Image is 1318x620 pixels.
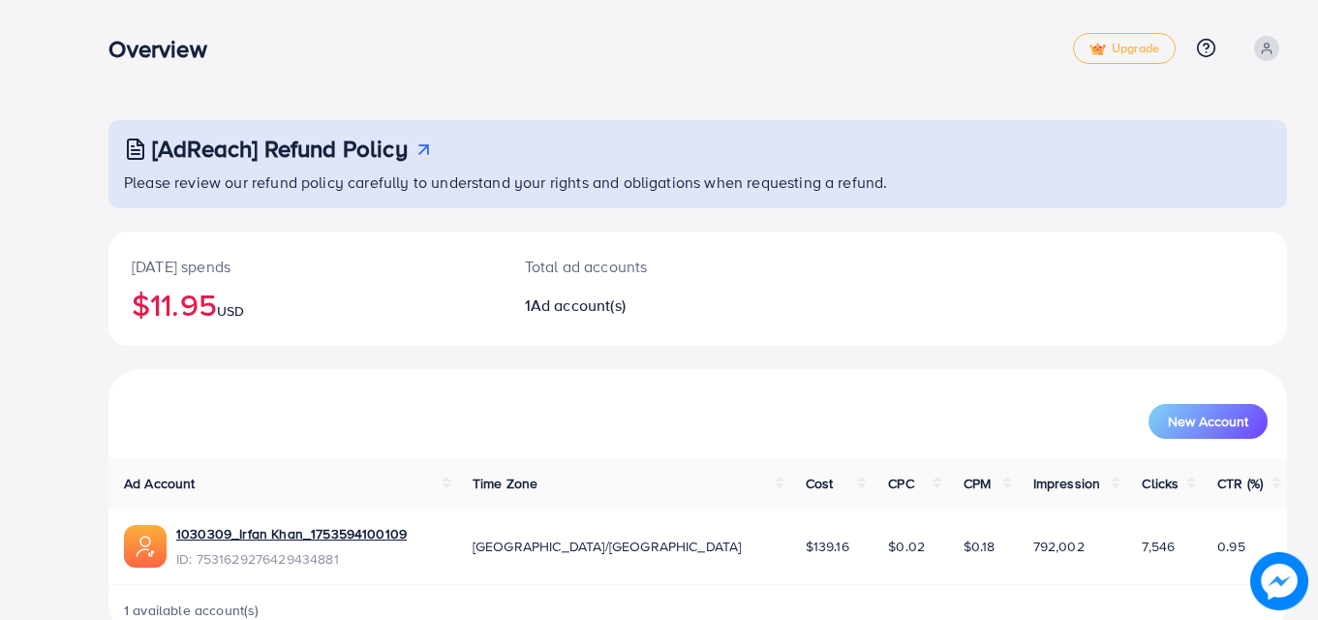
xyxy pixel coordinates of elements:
[124,474,196,493] span: Ad Account
[124,170,1275,194] p: Please review our refund policy carefully to understand your rights and obligations when requesti...
[1033,474,1101,493] span: Impression
[1089,42,1159,56] span: Upgrade
[176,549,407,569] span: ID: 7531629276429434881
[525,296,773,315] h2: 1
[473,537,742,556] span: [GEOGRAPHIC_DATA]/[GEOGRAPHIC_DATA]
[124,601,260,620] span: 1 available account(s)
[964,537,996,556] span: $0.18
[1217,537,1245,556] span: 0.95
[217,301,244,321] span: USD
[1073,33,1176,64] a: tickUpgrade
[176,524,407,543] a: 1030309_Irfan Khan_1753594100109
[1149,404,1268,439] button: New Account
[108,35,222,63] h3: Overview
[888,537,925,556] span: $0.02
[132,255,478,278] p: [DATE] spends
[964,474,991,493] span: CPM
[806,537,849,556] span: $139.16
[1256,558,1303,604] img: image
[1217,474,1263,493] span: CTR (%)
[1089,43,1106,56] img: tick
[1033,537,1085,556] span: 792,002
[1168,415,1248,428] span: New Account
[806,474,834,493] span: Cost
[132,286,478,323] h2: $11.95
[888,474,913,493] span: CPC
[1142,474,1179,493] span: Clicks
[124,525,167,568] img: ic-ads-acc.e4c84228.svg
[152,135,408,163] h3: [AdReach] Refund Policy
[531,294,626,316] span: Ad account(s)
[473,474,537,493] span: Time Zone
[525,255,773,278] p: Total ad accounts
[1142,537,1175,556] span: 7,546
